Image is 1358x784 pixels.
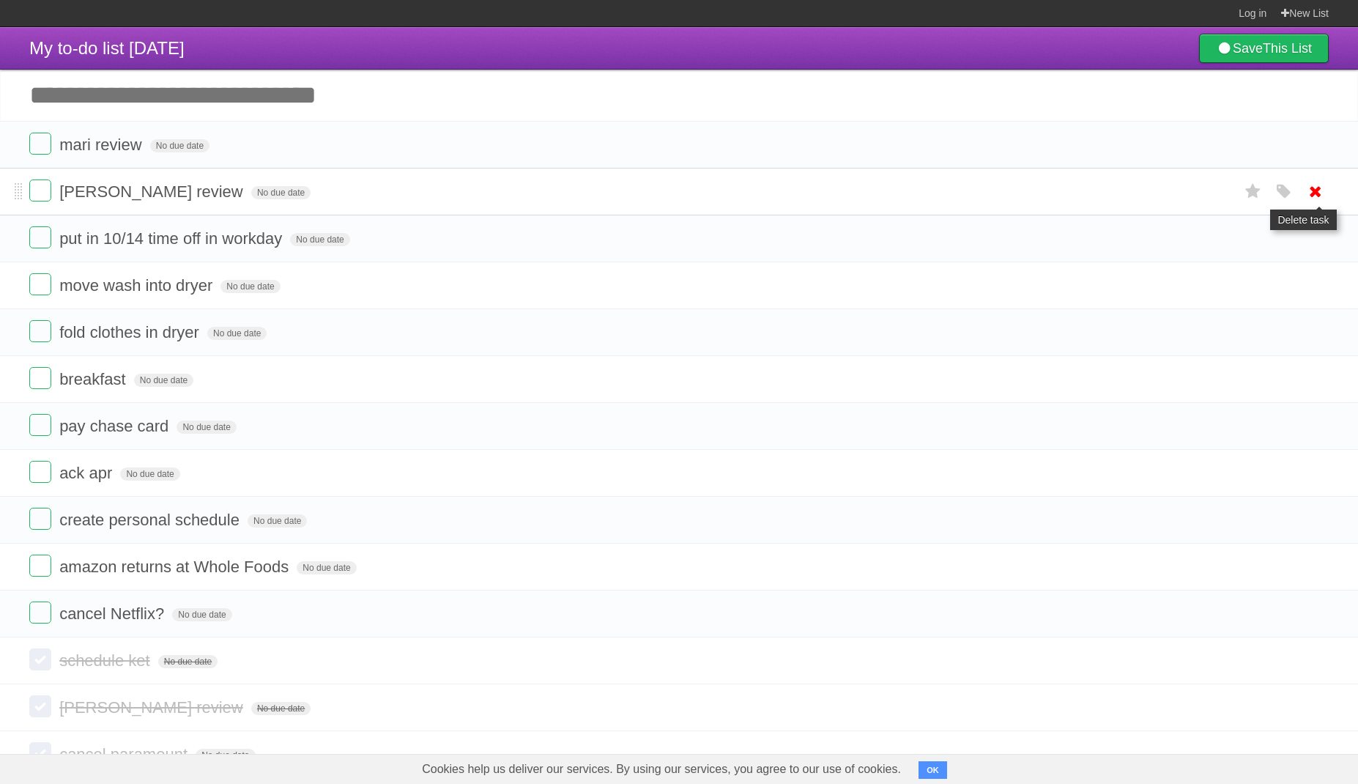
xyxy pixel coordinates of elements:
[29,461,51,483] label: Done
[59,323,203,341] span: fold clothes in dryer
[29,273,51,295] label: Done
[59,182,247,201] span: [PERSON_NAME] review
[251,186,311,199] span: No due date
[196,749,255,762] span: No due date
[29,180,51,201] label: Done
[1239,180,1267,204] label: Star task
[29,648,51,670] label: Done
[1199,34,1329,63] a: SaveThis List
[134,374,193,387] span: No due date
[172,608,231,621] span: No due date
[29,742,51,764] label: Done
[59,229,286,248] span: put in 10/14 time off in workday
[120,467,179,481] span: No due date
[59,370,130,388] span: breakfast
[220,280,280,293] span: No due date
[59,651,154,670] span: schedule ket
[29,320,51,342] label: Done
[59,698,247,717] span: [PERSON_NAME] review
[29,38,185,58] span: My to-do list [DATE]
[1263,41,1312,56] b: This List
[29,133,51,155] label: Done
[251,702,311,715] span: No due date
[59,136,145,154] span: mari review
[177,421,236,434] span: No due date
[59,464,116,482] span: ack apr
[59,276,216,295] span: move wash into dryer
[59,558,292,576] span: amazon returns at Whole Foods
[29,555,51,577] label: Done
[59,417,172,435] span: pay chase card
[59,745,191,763] span: cancel paramount
[59,604,168,623] span: cancel Netflix?
[919,761,947,779] button: OK
[29,695,51,717] label: Done
[29,367,51,389] label: Done
[29,602,51,624] label: Done
[407,755,916,784] span: Cookies help us deliver our services. By using our services, you agree to our use of cookies.
[248,514,307,528] span: No due date
[29,508,51,530] label: Done
[297,561,356,574] span: No due date
[59,511,243,529] span: create personal schedule
[290,233,349,246] span: No due date
[29,226,51,248] label: Done
[158,655,218,668] span: No due date
[29,414,51,436] label: Done
[150,139,209,152] span: No due date
[207,327,267,340] span: No due date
